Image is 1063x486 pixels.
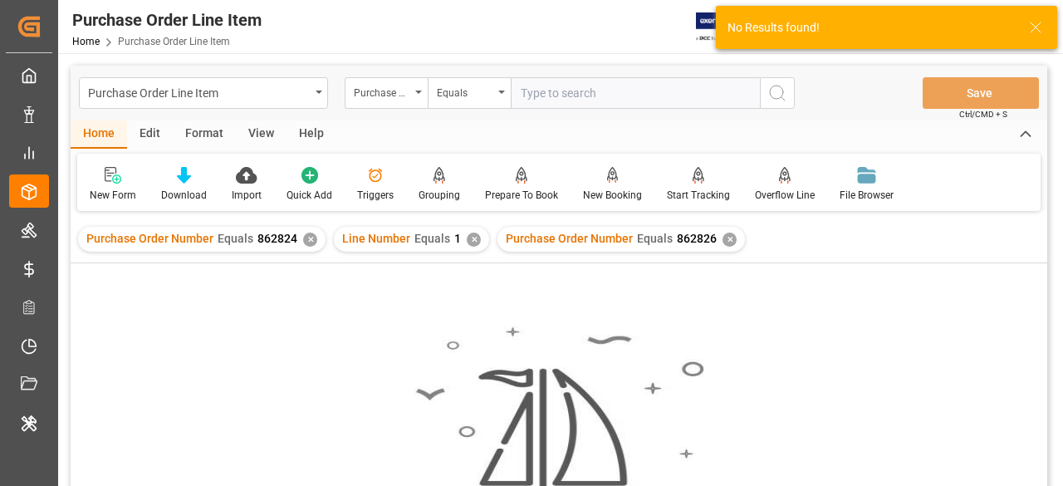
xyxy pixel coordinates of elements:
button: Save [923,77,1039,109]
button: open menu [79,77,328,109]
div: ✕ [467,233,481,247]
div: New Booking [583,188,642,203]
span: Equals [414,232,450,245]
span: Purchase Order Number [86,232,213,245]
span: Ctrl/CMD + S [959,108,1007,120]
div: Prepare To Book [485,188,558,203]
div: View [236,120,287,149]
div: Download [161,188,207,203]
a: Home [72,36,100,47]
span: Purchase Order Number [506,232,633,245]
div: Equals [437,81,493,101]
div: Purchase Order Line Item [72,7,262,32]
span: Equals [218,232,253,245]
span: Equals [637,232,673,245]
button: search button [760,77,795,109]
div: Quick Add [287,188,332,203]
input: Type to search [511,77,760,109]
div: Import [232,188,262,203]
span: 862824 [257,232,297,245]
span: 862826 [677,232,717,245]
div: ✕ [723,233,737,247]
button: open menu [428,77,511,109]
div: No Results found! [727,19,1013,37]
button: open menu [345,77,428,109]
div: Format [173,120,236,149]
div: New Form [90,188,136,203]
div: File Browser [840,188,894,203]
span: 1 [454,232,461,245]
div: Overflow Line [755,188,815,203]
img: Exertis%20JAM%20-%20Email%20Logo.jpg_1722504956.jpg [696,12,753,42]
div: Purchase Order Number [354,81,410,101]
div: Start Tracking [667,188,730,203]
span: Line Number [342,232,410,245]
div: Purchase Order Line Item [88,81,310,102]
div: Triggers [357,188,394,203]
div: ✕ [303,233,317,247]
div: Edit [127,120,173,149]
div: Grouping [419,188,460,203]
div: Home [71,120,127,149]
div: Help [287,120,336,149]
